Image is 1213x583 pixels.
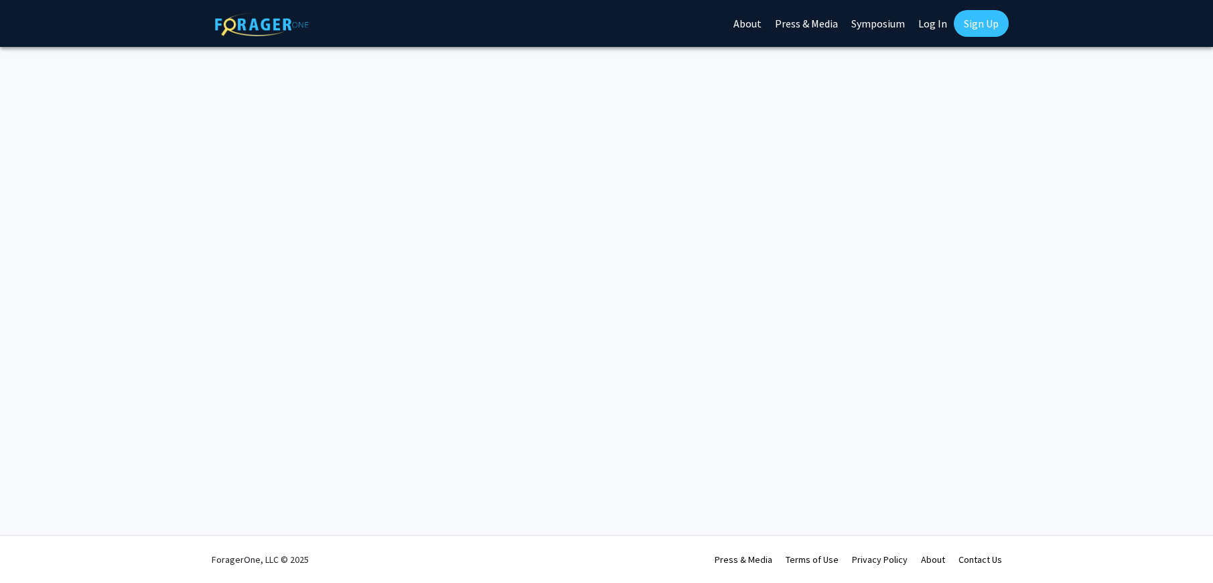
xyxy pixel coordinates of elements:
[715,554,772,566] a: Press & Media
[215,13,309,36] img: ForagerOne Logo
[958,554,1002,566] a: Contact Us
[212,536,309,583] div: ForagerOne, LLC © 2025
[852,554,908,566] a: Privacy Policy
[786,554,839,566] a: Terms of Use
[921,554,945,566] a: About
[954,10,1009,37] a: Sign Up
